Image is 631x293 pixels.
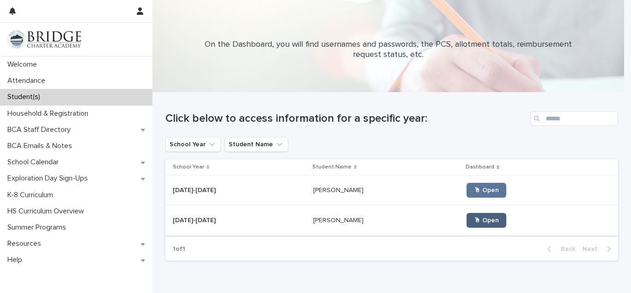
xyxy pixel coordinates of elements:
[540,245,579,253] button: Back
[4,223,73,232] p: Summer Programs
[165,112,527,125] h1: Click below to access information for a specific year:
[4,207,91,216] p: HS Curriculum Overview
[173,185,218,194] p: [DATE]-[DATE]
[579,245,618,253] button: Next
[4,76,53,85] p: Attendance
[313,215,365,224] p: [PERSON_NAME]
[204,40,573,60] p: On the Dashboard, you will find usernames and passwords, the PCS, allotment totals, reimbursement...
[4,60,44,69] p: Welcome
[7,30,81,49] img: V1C1m3IdTEidaUdm9Hs0
[165,238,193,261] p: 1 of 1
[312,162,352,172] p: Student Name
[530,111,618,126] input: Search
[555,246,575,252] span: Back
[173,162,204,172] p: School Year
[4,174,95,183] p: Exploration Day Sign-Ups
[4,191,61,199] p: K-8 Curriculum
[4,239,49,248] p: Resources
[165,175,618,206] tr: [DATE]-[DATE][DATE]-[DATE] [PERSON_NAME][PERSON_NAME] 🖱 Open
[4,93,48,101] p: Student(s)
[173,215,218,224] p: [DATE]-[DATE]
[474,187,499,193] span: 🖱 Open
[4,125,78,134] p: BCA Staff Directory
[467,213,506,228] a: 🖱 Open
[582,246,603,252] span: Next
[224,137,288,152] button: Student Name
[474,217,499,224] span: 🖱 Open
[4,256,30,264] p: Help
[313,185,365,194] p: [PERSON_NAME]
[466,162,494,172] p: Dashboard
[165,206,618,236] tr: [DATE]-[DATE][DATE]-[DATE] [PERSON_NAME][PERSON_NAME] 🖱 Open
[165,137,221,152] button: School Year
[4,158,66,167] p: School Calendar
[467,183,506,198] a: 🖱 Open
[4,142,79,150] p: BCA Emails & Notes
[4,109,96,118] p: Household & Registration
